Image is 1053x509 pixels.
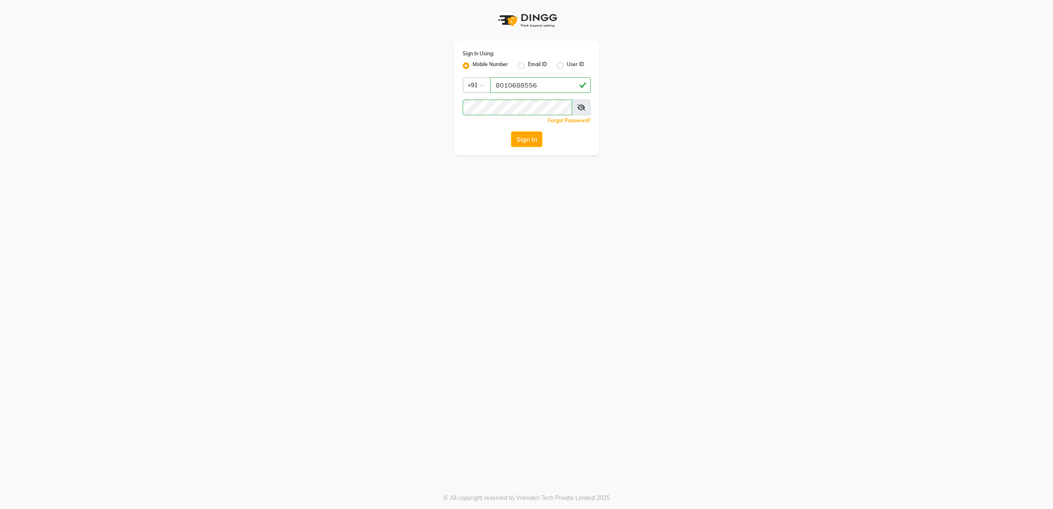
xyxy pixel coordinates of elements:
[528,61,547,71] label: Email ID
[494,8,560,33] img: logo1.svg
[511,131,542,147] button: Sign In
[463,50,494,57] label: Sign In Using:
[473,61,508,71] label: Mobile Number
[567,61,584,71] label: User ID
[548,117,591,124] a: Forgot Password?
[490,77,591,93] input: Username
[463,100,572,115] input: Username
